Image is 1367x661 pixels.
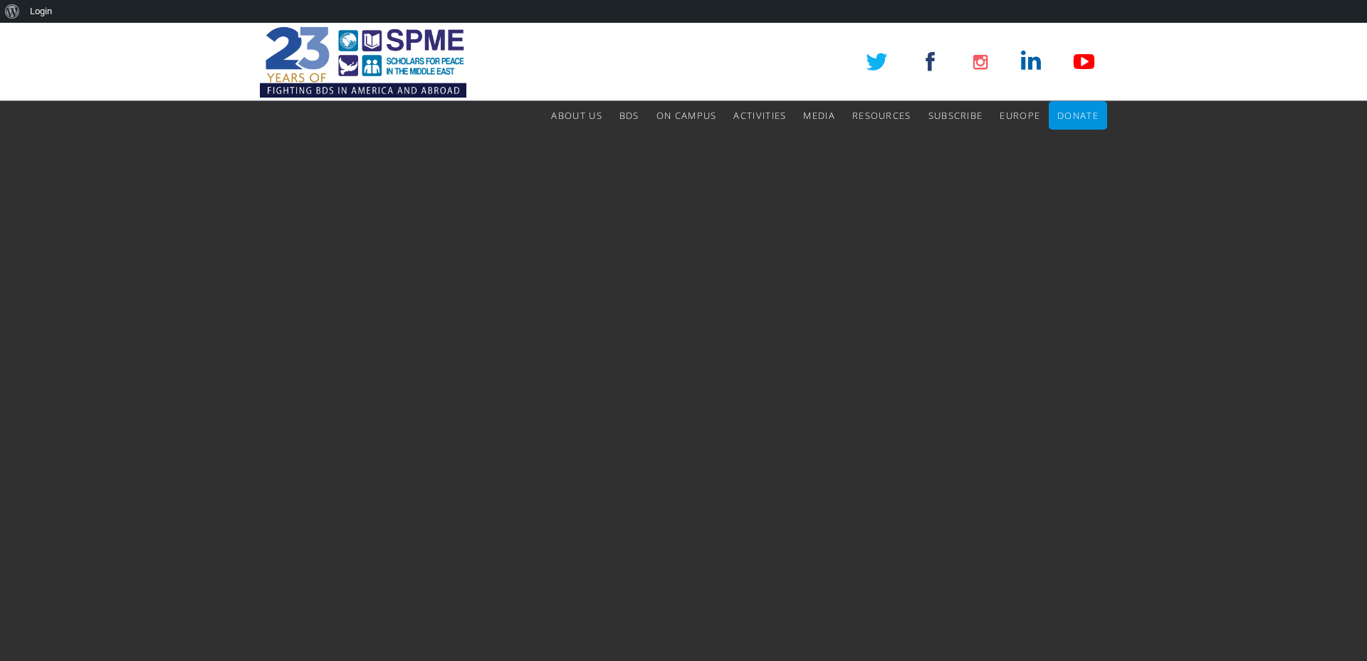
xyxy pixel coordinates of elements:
span: Resources [852,109,911,122]
a: Media [803,101,835,130]
span: Europe [1000,109,1040,122]
a: Donate [1057,101,1099,130]
a: Subscribe [928,101,983,130]
span: BDS [619,109,639,122]
span: Donate [1057,109,1099,122]
a: About Us [551,101,602,130]
a: Europe [1000,101,1040,130]
span: Media [803,109,835,122]
a: On Campus [656,101,717,130]
a: BDS [619,101,639,130]
img: SPME [260,23,466,101]
span: About Us [551,109,602,122]
span: Subscribe [928,109,983,122]
span: Activities [733,109,786,122]
a: Resources [852,101,911,130]
span: On Campus [656,109,717,122]
a: Activities [733,101,786,130]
